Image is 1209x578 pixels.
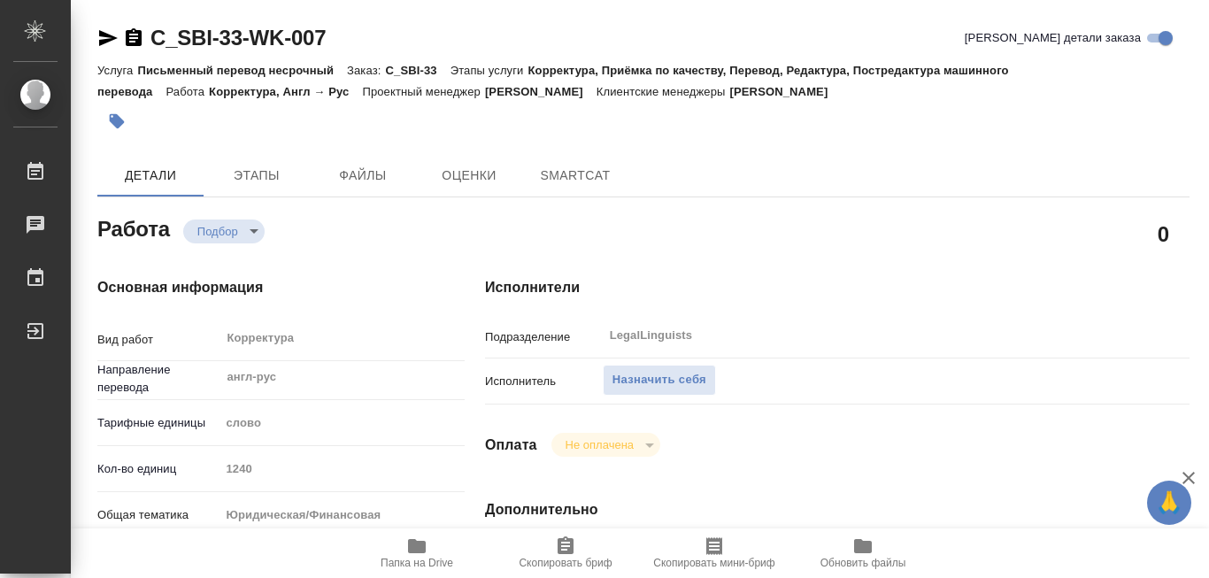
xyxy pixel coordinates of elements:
[1147,481,1191,525] button: 🙏
[97,212,170,243] h2: Работа
[137,64,347,77] p: Письменный перевод несрочный
[560,437,639,452] button: Не оплачена
[597,85,730,98] p: Клиентские менеджеры
[343,528,491,578] button: Папка на Drive
[97,64,1009,98] p: Корректура, Приёмка по качеству, Перевод, Редактура, Постредактура машинного перевода
[97,27,119,49] button: Скопировать ссылку для ЯМессенджера
[97,506,219,524] p: Общая тематика
[612,370,706,390] span: Назначить себя
[485,85,597,98] p: [PERSON_NAME]
[485,499,1190,520] h4: Дополнительно
[320,165,405,187] span: Файлы
[789,528,937,578] button: Обновить файлы
[1154,484,1184,521] span: 🙏
[653,557,774,569] span: Скопировать мини-бриф
[209,85,362,98] p: Корректура, Англ → Рус
[108,165,193,187] span: Детали
[485,277,1190,298] h4: Исполнители
[491,528,640,578] button: Скопировать бриф
[385,64,450,77] p: C_SBI-33
[123,27,144,49] button: Скопировать ссылку
[219,500,465,530] div: Юридическая/Финансовая
[965,29,1141,47] span: [PERSON_NAME] детали заказа
[166,85,209,98] p: Работа
[730,85,842,98] p: [PERSON_NAME]
[97,277,414,298] h4: Основная информация
[551,433,660,457] div: Подбор
[347,64,385,77] p: Заказ:
[519,557,612,569] span: Скопировать бриф
[219,408,465,438] div: слово
[485,328,603,346] p: Подразделение
[820,557,906,569] span: Обновить файлы
[533,165,618,187] span: SmartCat
[214,165,299,187] span: Этапы
[603,365,716,396] button: Назначить себя
[97,361,219,397] p: Направление перевода
[97,331,219,349] p: Вид работ
[192,224,243,239] button: Подбор
[219,456,465,482] input: Пустое поле
[1158,219,1169,249] h2: 0
[381,557,453,569] span: Папка на Drive
[183,220,265,243] div: Подбор
[485,373,603,390] p: Исполнитель
[150,26,326,50] a: C_SBI-33-WK-007
[97,460,219,478] p: Кол-во единиц
[362,85,484,98] p: Проектный менеджер
[97,414,219,432] p: Тарифные единицы
[97,102,136,141] button: Добавить тэг
[485,435,537,456] h4: Оплата
[450,64,528,77] p: Этапы услуги
[97,64,137,77] p: Услуга
[427,165,512,187] span: Оценки
[640,528,789,578] button: Скопировать мини-бриф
